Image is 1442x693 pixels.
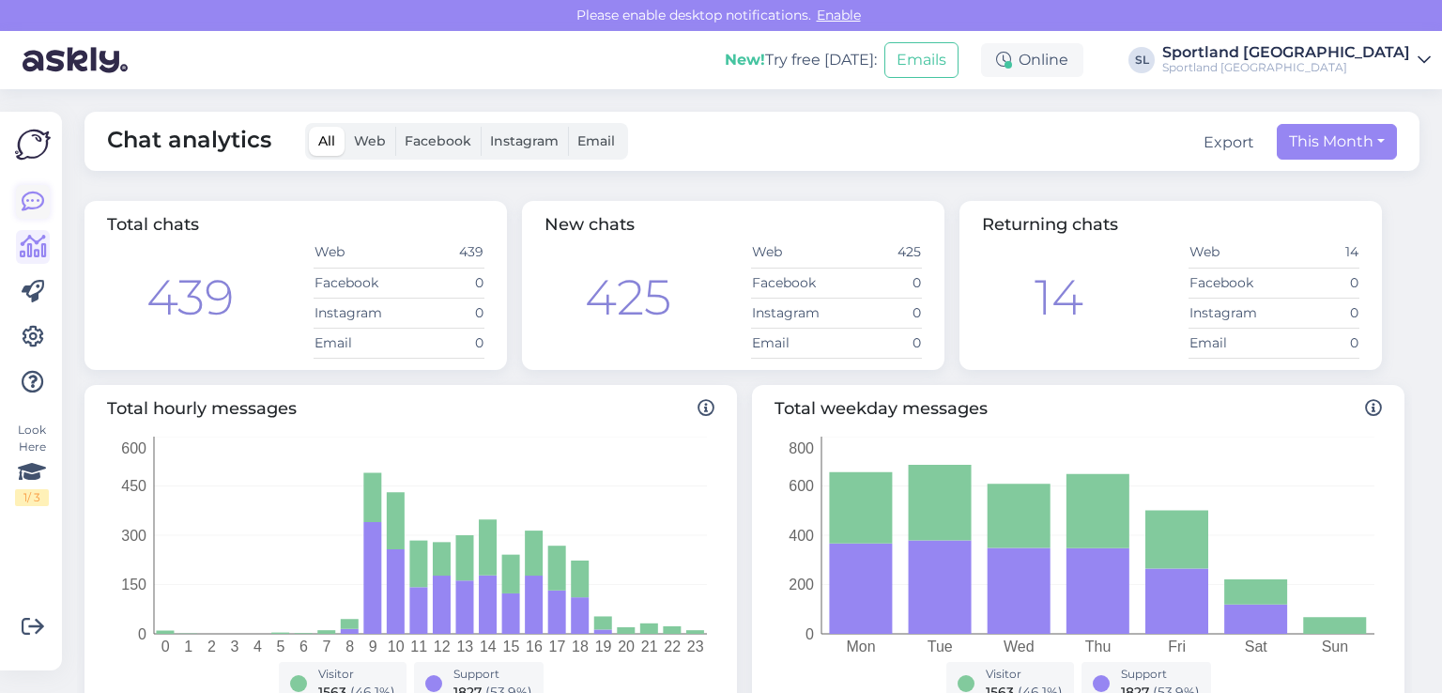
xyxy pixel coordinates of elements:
td: Web [1189,238,1274,268]
span: Email [577,132,615,149]
button: Emails [884,42,959,78]
tspan: Mon [847,639,876,654]
td: Web [751,238,836,268]
tspan: 18 [572,639,589,654]
button: This Month [1277,124,1397,160]
div: Support [1121,666,1200,683]
div: Online [981,43,1083,77]
tspan: 400 [789,527,814,543]
tspan: Sat [1245,639,1268,654]
td: Instagram [751,298,836,328]
tspan: 800 [789,439,814,455]
tspan: 13 [456,639,473,654]
td: Facebook [1189,268,1274,298]
span: Returning chats [982,214,1118,235]
tspan: 10 [388,639,405,654]
tspan: 15 [502,639,519,654]
tspan: 5 [277,639,285,654]
span: Total hourly messages [107,396,714,422]
td: 0 [836,328,922,358]
tspan: 0 [161,639,170,654]
img: Askly Logo [15,127,51,162]
tspan: 20 [618,639,635,654]
span: Total weekday messages [775,396,1382,422]
tspan: 12 [434,639,451,654]
tspan: 11 [410,639,427,654]
tspan: 16 [526,639,543,654]
td: 0 [836,268,922,298]
tspan: 14 [480,639,497,654]
tspan: 6 [299,639,308,654]
div: 14 [1035,261,1083,334]
tspan: Fri [1168,639,1186,654]
td: Email [751,328,836,358]
tspan: 9 [369,639,377,654]
td: Instagram [314,298,399,328]
tspan: 22 [664,639,681,654]
tspan: 17 [549,639,566,654]
tspan: 7 [323,639,331,654]
tspan: 1 [184,639,192,654]
tspan: 0 [138,625,146,641]
b: New! [725,51,765,69]
td: 14 [1274,238,1359,268]
button: Export [1204,131,1254,154]
div: SL [1128,47,1155,73]
div: Visitor [318,666,395,683]
td: Instagram [1189,298,1274,328]
div: Sportland [GEOGRAPHIC_DATA] [1162,45,1410,60]
span: Total chats [107,214,199,235]
tspan: 4 [253,639,262,654]
tspan: 150 [121,577,146,593]
div: 439 [146,261,234,334]
tspan: Tue [928,639,953,654]
tspan: Wed [1004,639,1035,654]
td: 0 [399,268,484,298]
tspan: 8 [345,639,354,654]
td: 0 [1274,328,1359,358]
span: Enable [811,7,867,23]
td: 439 [399,238,484,268]
td: 0 [1274,298,1359,328]
span: Facebook [405,132,471,149]
td: Web [314,238,399,268]
div: Try free [DATE]: [725,49,877,71]
tspan: 21 [641,639,658,654]
tspan: 450 [121,478,146,494]
tspan: 2 [207,639,216,654]
span: All [318,132,335,149]
td: Email [1189,328,1274,358]
span: Chat analytics [107,123,271,160]
td: Facebook [314,268,399,298]
tspan: 19 [595,639,612,654]
td: Email [314,328,399,358]
div: Sportland [GEOGRAPHIC_DATA] [1162,60,1410,75]
tspan: 23 [687,639,704,654]
td: 0 [1274,268,1359,298]
div: Look Here [15,422,49,506]
td: 0 [836,298,922,328]
span: New chats [545,214,635,235]
tspan: 200 [789,577,814,593]
td: Facebook [751,268,836,298]
tspan: 3 [230,639,238,654]
td: 425 [836,238,922,268]
a: Sportland [GEOGRAPHIC_DATA]Sportland [GEOGRAPHIC_DATA] [1162,45,1431,75]
tspan: 300 [121,527,146,543]
tspan: 0 [805,625,814,641]
div: Support [453,666,532,683]
td: 0 [399,328,484,358]
span: Web [354,132,386,149]
tspan: 600 [789,478,814,494]
tspan: Sun [1322,639,1348,654]
div: 1 / 3 [15,489,49,506]
span: Instagram [490,132,559,149]
tspan: 600 [121,439,146,455]
td: 0 [399,298,484,328]
div: Visitor [986,666,1063,683]
tspan: Thu [1085,639,1112,654]
div: 425 [585,261,671,334]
